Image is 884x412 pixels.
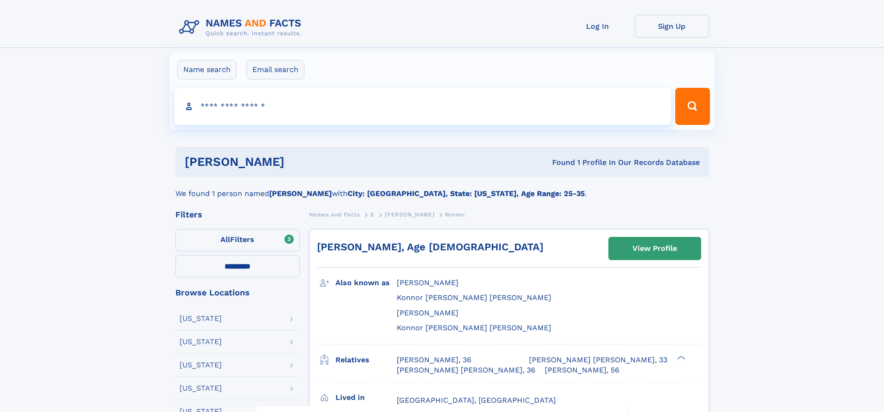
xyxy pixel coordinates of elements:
button: Search Button [675,88,710,125]
a: Sign Up [635,15,709,38]
h3: Also known as [336,275,397,291]
span: Konnor [445,211,465,218]
a: View Profile [609,237,701,260]
a: [PERSON_NAME], Age [DEMOGRAPHIC_DATA] [317,241,543,253]
div: [US_STATE] [180,315,222,322]
h3: Relatives [336,352,397,368]
div: View Profile [632,238,677,259]
img: Logo Names and Facts [175,15,309,40]
label: Name search [177,60,237,79]
div: Browse Locations [175,288,300,297]
span: Konnor [PERSON_NAME] [PERSON_NAME] [397,323,551,332]
div: [US_STATE] [180,385,222,392]
label: Filters [175,229,300,251]
div: Found 1 Profile In Our Records Database [418,157,700,168]
b: [PERSON_NAME] [269,189,332,198]
a: [PERSON_NAME], 56 [545,365,619,375]
div: Filters [175,210,300,219]
h3: Lived in [336,390,397,405]
b: City: [GEOGRAPHIC_DATA], State: [US_STATE], Age Range: 25-35 [348,189,585,198]
span: [PERSON_NAME] [397,308,458,317]
span: All [220,235,230,244]
a: [PERSON_NAME], 36 [397,355,471,365]
div: We found 1 person named with . [175,177,709,199]
label: Email search [246,60,304,79]
span: Konnor [PERSON_NAME] [PERSON_NAME] [397,293,551,302]
span: [GEOGRAPHIC_DATA], [GEOGRAPHIC_DATA] [397,396,556,405]
div: ❯ [675,354,686,360]
a: [PERSON_NAME] [PERSON_NAME], 33 [529,355,667,365]
span: [PERSON_NAME] [385,211,434,218]
a: Names and Facts [309,209,360,220]
a: [PERSON_NAME] [PERSON_NAME], 36 [397,365,536,375]
div: [US_STATE] [180,361,222,369]
input: search input [174,88,671,125]
a: [PERSON_NAME] [385,209,434,220]
div: [US_STATE] [180,338,222,346]
a: Log In [561,15,635,38]
span: [PERSON_NAME] [397,278,458,287]
h1: [PERSON_NAME] [185,156,419,168]
a: S [370,209,374,220]
span: S [370,211,374,218]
